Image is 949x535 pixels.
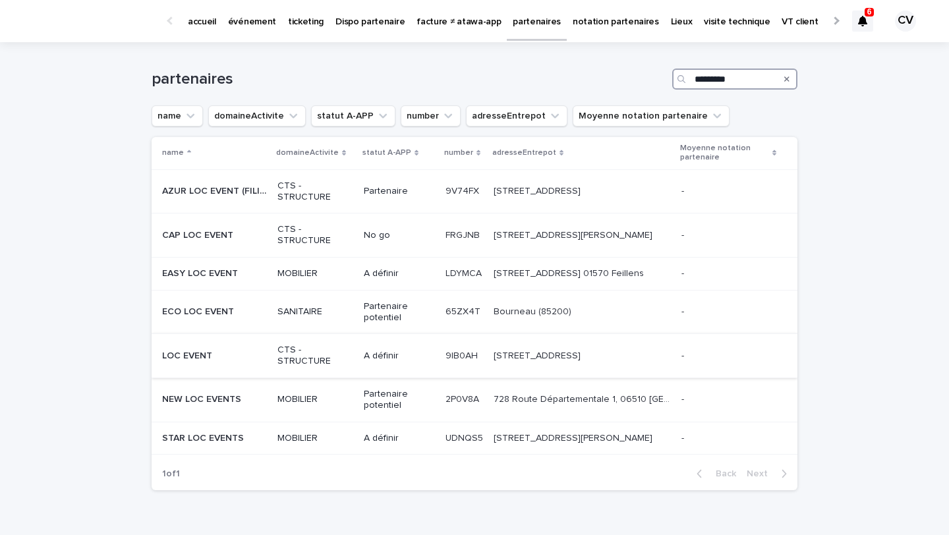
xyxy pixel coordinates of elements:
p: Partenaire potentiel [364,389,435,411]
span: Next [747,469,776,478]
p: - [681,348,687,362]
p: [STREET_ADDRESS] 01570 Feillens [494,266,647,279]
p: AZUR LOC EVENT (FILIALE PROVENCE LOCATION) [162,183,270,197]
h1: partenaires [152,70,667,89]
button: Back [686,468,741,480]
p: - [681,266,687,279]
tr: NEW LOC EVENTSNEW LOC EVENTS MOBILIERPartenaire potentiel2P0V8A2P0V8A 728 Route Départementale 1,... [152,378,797,422]
p: - [681,183,687,197]
p: FRGJNB [446,227,482,241]
p: SANITAIRE [277,306,353,318]
p: EASY LOC EVENT [162,266,241,279]
p: CAP LOC EVENT [162,227,236,241]
p: Bourneau (85200) [494,304,574,318]
button: adresseEntrepot [466,105,567,127]
input: Search [672,69,797,90]
button: Moyenne notation partenaire [573,105,730,127]
img: Ls34BcGeRexTGTNfXpUC [26,8,154,34]
p: UDNQS5 [446,430,486,444]
button: domaineActivite [208,105,306,127]
p: adresseEntrepot [492,146,556,160]
p: MOBILIER [277,394,353,405]
tr: STAR LOC EVENTSSTAR LOC EVENTS MOBILIERA définirUDNQS5UDNQS5 [STREET_ADDRESS][PERSON_NAME][STREET... [152,422,797,455]
tr: ECO LOC EVENTECO LOC EVENT SANITAIREPartenaire potentiel65ZX4T65ZX4T Bourneau (85200)Bourneau (85... [152,290,797,334]
p: MOBILIER [277,268,353,279]
p: 13 Rue Barthélémy Thimonnier, 38320 Poisat [494,227,655,241]
p: Partenaire [364,186,435,197]
p: CTS - STRUCTURE [277,345,353,367]
tr: AZUR LOC EVENT (FILIALE [GEOGRAPHIC_DATA] LOCATION)AZUR LOC EVENT (FILIALE [GEOGRAPHIC_DATA] LOCA... [152,169,797,213]
p: [STREET_ADDRESS] [494,183,583,197]
p: - [681,304,687,318]
div: CV [895,11,916,32]
p: - [681,227,687,241]
p: 728 Route Départementale 1, 06510 [GEOGRAPHIC_DATA] [494,391,674,405]
p: number [444,146,473,160]
p: Partenaire potentiel [364,301,435,324]
p: 65ZX4T [446,304,483,318]
p: A définir [364,351,435,362]
p: A définir [364,268,435,279]
p: - [681,430,687,444]
p: A définir [364,433,435,444]
p: 9V74FX [446,183,482,197]
p: No go [364,230,435,241]
tr: CAP LOC EVENTCAP LOC EVENT CTS - STRUCTURENo goFRGJNBFRGJNB [STREET_ADDRESS][PERSON_NAME][STREET_... [152,213,797,258]
p: name [162,146,184,160]
p: CTS - STRUCTURE [277,224,353,246]
tr: LOC EVENTLOC EVENT CTS - STRUCTUREA définir9IB0AH9IB0AH [STREET_ADDRESS][STREET_ADDRESS] -- [152,334,797,378]
p: 79 Avenue Henri Gout, Carcassonne, France [494,430,655,444]
p: STAR LOC EVENTS [162,430,246,444]
button: statut A-APP [311,105,395,127]
p: 1 of 1 [152,458,190,490]
p: 362 Rue de l'Arbre de Paradis, 59274 Marquillies [494,348,583,362]
p: CTS - STRUCTURE [277,181,353,203]
tr: EASY LOC EVENTEASY LOC EVENT MOBILIERA définirLDYMCALDYMCA [STREET_ADDRESS] 01570 Feillens[STREET... [152,257,797,290]
p: ECO LOC EVENT [162,304,237,318]
button: name [152,105,203,127]
p: 9IB0AH [446,348,480,362]
p: - [681,391,687,405]
p: MOBILIER [277,433,353,444]
div: 6 [852,11,873,32]
span: Back [708,469,736,478]
p: LDYMCA [446,266,484,279]
p: 6 [867,7,872,16]
button: number [401,105,461,127]
p: 2P0V8A [446,391,482,405]
button: Next [741,468,797,480]
p: Moyenne notation partenaire [680,141,768,165]
p: NEW LOC EVENTS [162,391,244,405]
p: LOC EVENT [162,348,215,362]
p: statut A-APP [362,146,411,160]
p: domaineActivite [276,146,339,160]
